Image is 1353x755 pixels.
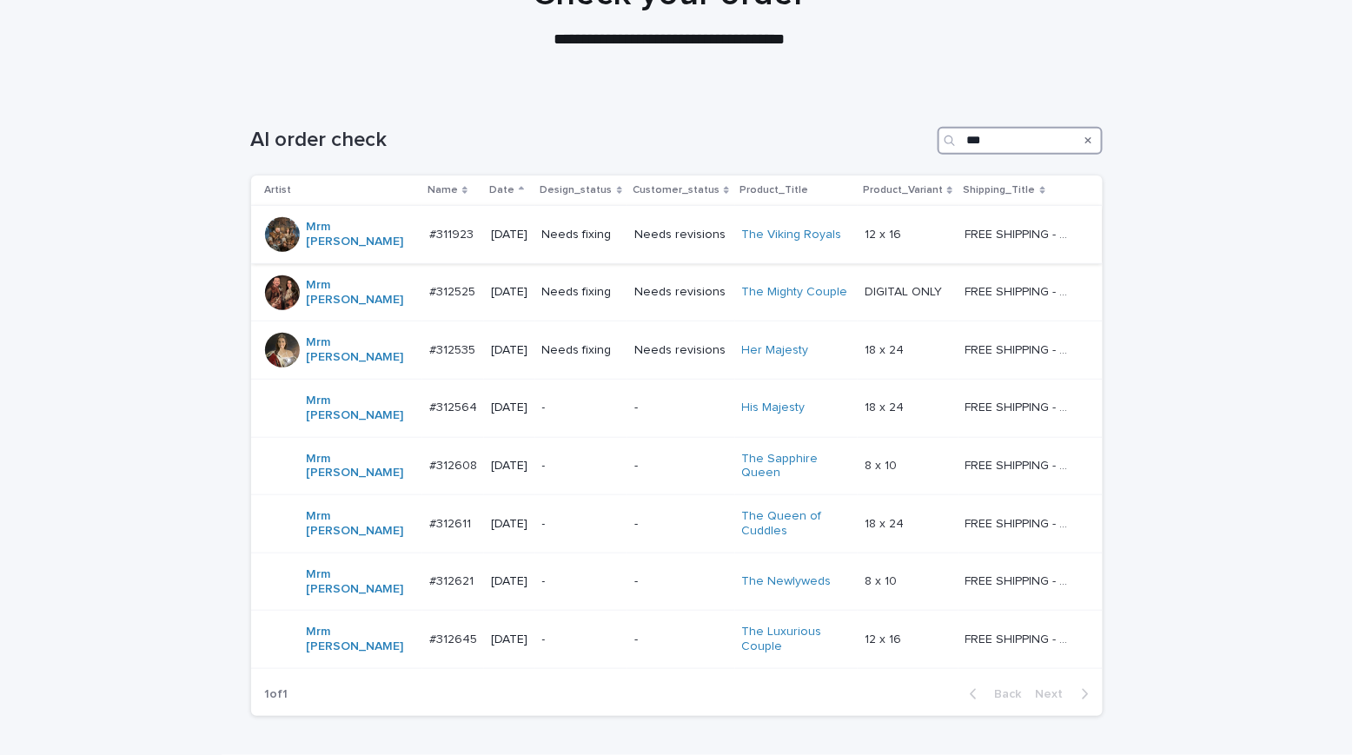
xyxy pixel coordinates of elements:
p: DIGITAL ONLY [865,281,945,300]
p: Customer_status [633,181,720,200]
a: Mrm [PERSON_NAME] [307,567,415,597]
span: Back [985,688,1022,700]
p: FREE SHIPPING - preview in 1-2 business days, after your approval delivery will take 5-10 b.d. [965,455,1078,474]
a: Mrm [PERSON_NAME] [307,452,415,481]
p: - [542,632,621,647]
button: Next [1029,686,1103,702]
p: Product_Variant [863,181,943,200]
p: FREE SHIPPING - preview in 1-2 business days, after your approval delivery will take 5-10 b.d. [965,397,1078,415]
p: - [634,632,728,647]
p: 8 x 10 [865,455,900,474]
p: Needs fixing [542,285,621,300]
p: Artist [265,181,292,200]
a: Mrm [PERSON_NAME] [307,625,415,654]
a: Mrm [PERSON_NAME] [307,220,415,249]
p: Needs fixing [542,343,621,358]
p: Date [489,181,514,200]
a: The Newlyweds [742,574,832,589]
p: #312611 [429,513,474,532]
p: #312525 [429,281,479,300]
tr: Mrm [PERSON_NAME] #312564#312564 [DATE]--His Majesty 18 x 2418 x 24 FREE SHIPPING - preview in 1-... [251,379,1103,437]
a: His Majesty [742,401,806,415]
p: Shipping_Title [964,181,1036,200]
p: Product_Title [740,181,809,200]
tr: Mrm [PERSON_NAME] #312535#312535 [DATE]Needs fixingNeeds revisionsHer Majesty 18 x 2418 x 24 FREE... [251,321,1103,380]
p: [DATE] [491,285,527,300]
button: Back [956,686,1029,702]
a: The Mighty Couple [742,285,848,300]
p: Name [428,181,458,200]
p: #312608 [429,455,481,474]
a: The Luxurious Couple [742,625,851,654]
p: FREE SHIPPING - preview in 1-2 business days, after your approval delivery will take 5-10 b.d. [965,340,1078,358]
a: Mrm [PERSON_NAME] [307,394,415,423]
p: #312564 [429,397,481,415]
p: FREE SHIPPING - preview in 1-2 business days, after your approval delivery will take 5-10 b.d. [965,281,1078,300]
p: - [542,517,621,532]
p: [DATE] [491,574,527,589]
p: #312645 [429,629,481,647]
tr: Mrm [PERSON_NAME] #312645#312645 [DATE]--The Luxurious Couple 12 x 1612 x 16 FREE SHIPPING - prev... [251,611,1103,669]
input: Search [938,127,1103,155]
tr: Mrm [PERSON_NAME] #312608#312608 [DATE]--The Sapphire Queen 8 x 108 x 10 FREE SHIPPING - preview ... [251,437,1103,495]
p: Design_status [541,181,613,200]
tr: Mrm [PERSON_NAME] #312611#312611 [DATE]--The Queen of Cuddles 18 x 2418 x 24 FREE SHIPPING - prev... [251,495,1103,553]
tr: Mrm [PERSON_NAME] #312621#312621 [DATE]--The Newlyweds 8 x 108 x 10 FREE SHIPPING - preview in 1-... [251,553,1103,611]
p: [DATE] [491,343,527,358]
p: - [634,401,728,415]
tr: Mrm [PERSON_NAME] #312525#312525 [DATE]Needs fixingNeeds revisionsThe Mighty Couple DIGITAL ONLYD... [251,263,1103,321]
p: 18 x 24 [865,513,907,532]
h1: AI order check [251,128,931,153]
p: - [542,574,621,589]
a: The Viking Royals [742,228,842,242]
p: #312535 [429,340,479,358]
p: FREE SHIPPING - preview in 1-2 business days, after your approval delivery will take 5-10 b.d. [965,513,1078,532]
a: Her Majesty [742,343,809,358]
p: - [542,401,621,415]
p: [DATE] [491,517,527,532]
p: #312621 [429,571,477,589]
p: - [634,517,728,532]
p: - [634,574,728,589]
p: Needs fixing [542,228,621,242]
p: 12 x 16 [865,629,905,647]
p: FREE SHIPPING - preview in 1-2 business days, after your approval delivery will take 5-10 b.d. [965,224,1078,242]
p: 18 x 24 [865,340,907,358]
p: FREE SHIPPING - preview in 1-2 business days, after your approval delivery will take 5-10 b.d. [965,629,1078,647]
p: 12 x 16 [865,224,905,242]
p: 1 of 1 [251,673,302,716]
a: Mrm [PERSON_NAME] [307,278,415,308]
p: Needs revisions [634,285,728,300]
span: Next [1036,688,1074,700]
p: 18 x 24 [865,397,907,415]
a: Mrm [PERSON_NAME] [307,509,415,539]
p: - [634,459,728,474]
tr: Mrm [PERSON_NAME] #311923#311923 [DATE]Needs fixingNeeds revisionsThe Viking Royals 12 x 1612 x 1... [251,206,1103,264]
p: FREE SHIPPING - preview in 1-2 business days, after your approval delivery will take 5-10 b.d. [965,571,1078,589]
p: 8 x 10 [865,571,900,589]
p: Needs revisions [634,228,728,242]
p: Needs revisions [634,343,728,358]
p: #311923 [429,224,477,242]
a: The Queen of Cuddles [742,509,851,539]
p: - [542,459,621,474]
a: Mrm [PERSON_NAME] [307,335,415,365]
p: [DATE] [491,632,527,647]
p: [DATE] [491,459,527,474]
p: [DATE] [491,228,527,242]
a: The Sapphire Queen [742,452,851,481]
p: [DATE] [491,401,527,415]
